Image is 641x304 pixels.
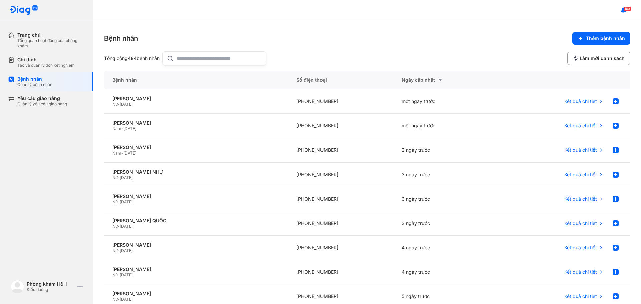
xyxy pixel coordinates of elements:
span: Kết quả chi tiết [564,172,597,178]
div: [PERSON_NAME] QUỐC [112,218,280,224]
div: 3 ngày trước [394,211,499,236]
span: - [118,102,120,107]
div: Tổng cộng bệnh nhân [104,55,160,61]
span: Kết quả chi tiết [564,220,597,226]
span: Làm mới danh sách [580,55,625,61]
img: logo [11,280,24,293]
span: Nữ [112,224,118,229]
span: Thêm bệnh nhân [586,35,625,41]
span: Nam [112,126,121,131]
div: Tạo và quản lý đơn xét nghiệm [17,63,75,68]
div: Yêu cầu giao hàng [17,95,67,101]
span: - [121,150,123,156]
button: Làm mới danh sách [567,52,630,65]
div: Ngày cập nhật [402,76,491,84]
button: Thêm bệnh nhân [572,32,630,45]
div: Trang chủ [17,32,85,38]
span: [DATE] [120,224,133,229]
span: Nữ [112,297,118,302]
span: [DATE] [120,272,133,277]
span: 484 [128,55,137,61]
span: Kết quả chi tiết [564,269,597,275]
span: - [118,297,120,302]
span: Kết quả chi tiết [564,293,597,299]
span: [DATE] [120,297,133,302]
span: [DATE] [120,248,133,253]
span: [DATE] [120,199,133,204]
div: [PHONE_NUMBER] [288,236,394,260]
div: Bệnh nhân [104,71,288,89]
span: [DATE] [123,126,136,131]
div: [PHONE_NUMBER] [288,260,394,284]
span: 103 [624,6,631,11]
span: Nữ [112,102,118,107]
div: [PERSON_NAME] [112,96,280,102]
span: Kết quả chi tiết [564,147,597,153]
div: [PERSON_NAME] [112,291,280,297]
div: một ngày trước [394,114,499,138]
div: Bệnh nhân [104,34,138,43]
span: - [118,272,120,277]
div: [PHONE_NUMBER] [288,89,394,114]
div: Tổng quan hoạt động của phòng khám [17,38,85,49]
div: Phòng khám H&H [27,281,75,287]
div: 3 ngày trước [394,163,499,187]
div: [PHONE_NUMBER] [288,163,394,187]
div: [PHONE_NUMBER] [288,114,394,138]
span: - [118,248,120,253]
div: [PHONE_NUMBER] [288,138,394,163]
span: Kết quả chi tiết [564,98,597,104]
span: - [118,224,120,229]
div: [PERSON_NAME] [112,266,280,272]
span: Nữ [112,272,118,277]
span: [DATE] [120,175,133,180]
span: Nam [112,150,121,156]
div: 2 ngày trước [394,138,499,163]
div: [PHONE_NUMBER] [288,211,394,236]
div: 4 ngày trước [394,236,499,260]
div: [PERSON_NAME] [112,193,280,199]
div: [PHONE_NUMBER] [288,187,394,211]
div: Chỉ định [17,57,75,63]
span: - [121,126,123,131]
span: Kết quả chi tiết [564,196,597,202]
div: Số điện thoại [288,71,394,89]
span: Nữ [112,175,118,180]
div: một ngày trước [394,89,499,114]
div: Quản lý yêu cầu giao hàng [17,101,67,107]
div: Bệnh nhân [17,76,52,82]
span: [DATE] [123,150,136,156]
span: - [118,199,120,204]
span: Kết quả chi tiết [564,123,597,129]
span: [DATE] [120,102,133,107]
div: Điều dưỡng [27,287,75,292]
span: Nữ [112,199,118,204]
span: Nữ [112,248,118,253]
span: Kết quả chi tiết [564,245,597,251]
img: logo [9,5,38,16]
div: 4 ngày trước [394,260,499,284]
div: [PERSON_NAME] [112,144,280,150]
div: 3 ngày trước [394,187,499,211]
span: - [118,175,120,180]
div: [PERSON_NAME] NHỰ [112,169,280,175]
div: [PERSON_NAME] [112,120,280,126]
div: [PERSON_NAME] [112,242,280,248]
div: Quản lý bệnh nhân [17,82,52,87]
